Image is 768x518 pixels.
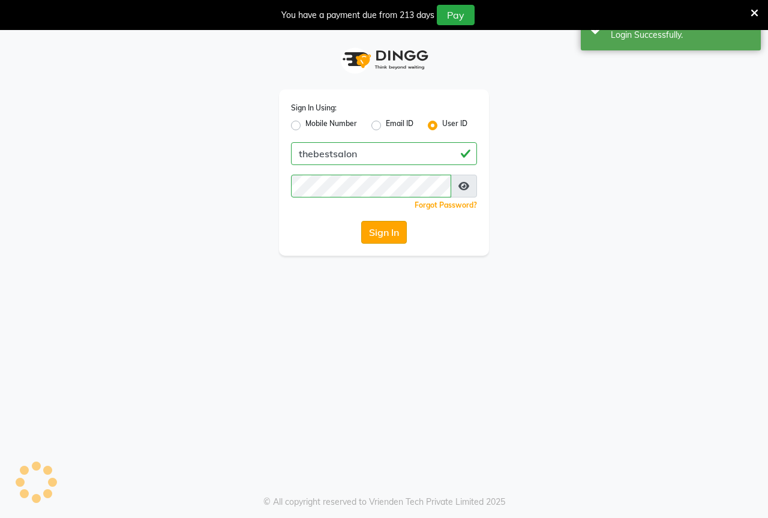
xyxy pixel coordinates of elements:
[442,118,467,133] label: User ID
[361,221,407,244] button: Sign In
[336,42,432,77] img: logo1.svg
[437,5,475,25] button: Pay
[386,118,413,133] label: Email ID
[281,9,434,22] div: You have a payment due from 213 days
[305,118,357,133] label: Mobile Number
[415,200,477,209] a: Forgot Password?
[291,142,477,165] input: Username
[291,103,337,113] label: Sign In Using:
[611,29,752,41] div: Login Successfully.
[291,175,451,197] input: Username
